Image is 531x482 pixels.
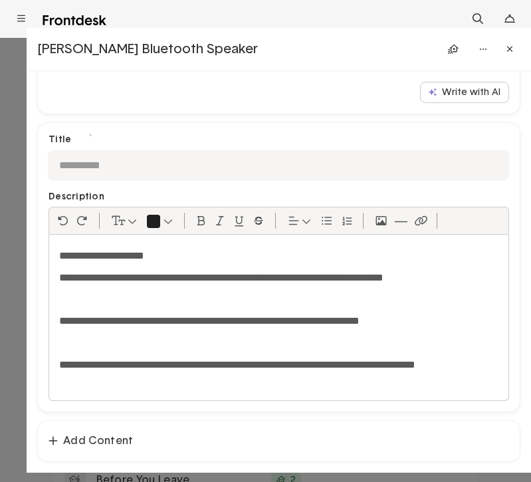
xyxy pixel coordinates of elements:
div: dropdown trigger [496,5,523,32]
p: [PERSON_NAME] Bluetooth Speaker [37,41,429,58]
div: Add Content [38,421,520,461]
img: Frontdesk [43,15,106,25]
div: Add Content [49,434,509,448]
p: Title [49,134,71,146]
p: Description [49,191,509,203]
button: Write with AI [420,82,509,103]
div: Write with AI [429,88,500,97]
div: To enrich screen reader interactions, please activate Accessibility in Grammarly extension settings [49,235,508,400]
